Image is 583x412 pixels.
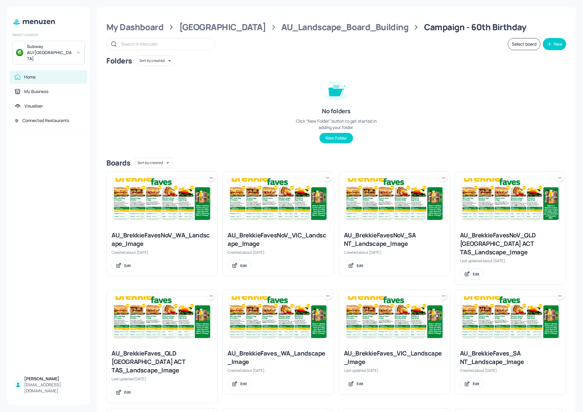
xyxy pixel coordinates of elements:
div: No folders [322,107,351,115]
img: 2025-08-13-17550515790531wlu5d8p5b8.jpeg [462,296,559,338]
div: Created about [DATE]. [344,250,445,255]
div: Last updated [DATE]. [112,376,212,381]
div: Campaign - 60th Birthday [424,22,526,33]
button: New [543,38,566,50]
div: AU_BrekkieFavesNoV_VIC_Landscape_Image [228,231,329,248]
div: Sort by created [137,55,174,67]
img: 2025-08-27-175625429720232v8ygvb21l.jpeg [345,296,443,338]
img: avatar [16,49,23,56]
div: AU_BrekkieFaves_QLD [GEOGRAPHIC_DATA] ACT TAS_Landscape_Image [112,349,212,375]
img: 2025-08-13-1755052488882tu52zlxrh0d.jpeg [345,178,443,220]
div: Boards [106,158,130,168]
div: Select Location [12,32,85,37]
div: AU_BrekkieFaves_WA_Landscape_Image [228,349,329,366]
div: AU_BrekkieFavesNoV_WA_Landscape_Image [112,231,212,248]
img: 2025-09-23-17585881227655r1ryemfngv.jpeg [113,296,211,338]
div: Edit [357,381,363,386]
div: My Business [24,89,48,95]
div: AU_BrekkieFavesNoV_QLD [GEOGRAPHIC_DATA] ACT TAS_Landscape_Image [460,231,561,256]
img: folder-empty [321,74,351,105]
div: Edit [240,381,247,386]
div: Last updated about [DATE]. [460,258,561,263]
img: 2025-08-13-17550515790531wlu5d8p5b8.jpeg [229,296,327,338]
div: AU_BrekkieFaves_VIC_Landscape_Image [344,349,445,366]
div: Connected Restaurants [22,117,69,124]
button: Select board [508,38,540,50]
div: Edit [124,390,131,395]
div: [GEOGRAPHIC_DATA] [179,22,266,33]
img: 2025-08-14-175514661442377zu8y18a7v.jpeg [462,178,559,220]
img: 2025-08-13-1755052488882tu52zlxrh0d.jpeg [113,178,211,220]
div: AU_BrekkieFavesNoV_SA NT_Landscape_Image [344,231,445,248]
div: Created about [DATE]. [112,250,212,255]
div: Subway AU/[GEOGRAPHIC_DATA] [27,43,73,62]
div: AU_BrekkieFaves_SA NT_Landscape_Image [460,349,561,366]
div: Edit [473,272,479,277]
div: Edit [473,381,479,386]
div: Visualiser [24,103,43,109]
div: My Dashboard [106,22,164,33]
div: Sort by created [135,157,173,169]
img: 2025-08-13-1755052488882tu52zlxrh0d.jpeg [229,178,327,220]
div: Folders [106,56,132,66]
input: Search in Menuzen [121,40,209,48]
div: Last updated [DATE]. [344,368,445,373]
div: Edit [124,263,131,268]
div: New [554,42,562,46]
div: [EMAIL_ADDRESS][DOMAIN_NAME] [24,382,82,394]
div: Home [24,74,36,80]
div: AU_Landscape_Board_Building [281,22,408,33]
div: Edit [357,263,363,268]
div: Click “New Folder” button to get started in adding your folder. [291,118,382,130]
div: Created about [DATE]. [460,368,561,373]
div: Created about [DATE]. [228,250,329,255]
button: New Folder [319,133,353,143]
div: Created about [DATE]. [228,368,329,373]
div: Edit [240,263,247,268]
div: [PERSON_NAME] [24,376,82,382]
